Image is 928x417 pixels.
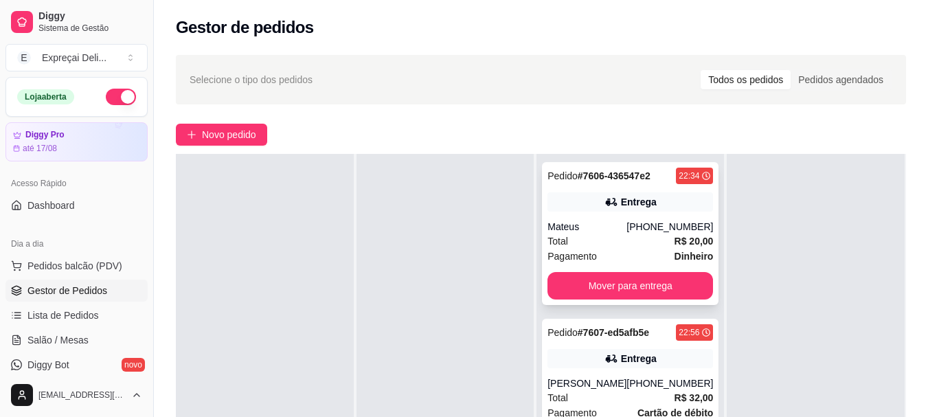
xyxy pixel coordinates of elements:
[675,236,714,247] strong: R$ 20,00
[27,333,89,347] span: Salão / Mesas
[547,390,568,405] span: Total
[5,280,148,302] a: Gestor de Pedidos
[5,122,148,161] a: Diggy Proaté 17/08
[202,127,256,142] span: Novo pedido
[27,284,107,297] span: Gestor de Pedidos
[626,376,713,390] div: [PHONE_NUMBER]
[5,304,148,326] a: Lista de Pedidos
[25,130,65,140] article: Diggy Pro
[675,251,714,262] strong: Dinheiro
[547,234,568,249] span: Total
[42,51,106,65] div: Expreçai Deli ...
[626,220,713,234] div: [PHONE_NUMBER]
[791,70,891,89] div: Pedidos agendados
[27,308,99,322] span: Lista de Pedidos
[547,249,597,264] span: Pagamento
[547,220,626,234] div: Mateus
[5,172,148,194] div: Acesso Rápido
[5,44,148,71] button: Select a team
[547,327,578,338] span: Pedido
[5,329,148,351] a: Salão / Mesas
[679,170,699,181] div: 22:34
[621,195,657,209] div: Entrega
[5,379,148,412] button: [EMAIL_ADDRESS][DOMAIN_NAME]
[38,390,126,401] span: [EMAIL_ADDRESS][DOMAIN_NAME]
[17,89,74,104] div: Loja aberta
[679,327,699,338] div: 22:56
[5,255,148,277] button: Pedidos balcão (PDV)
[5,233,148,255] div: Dia a dia
[23,143,57,154] article: até 17/08
[38,10,142,23] span: Diggy
[27,199,75,212] span: Dashboard
[5,5,148,38] a: DiggySistema de Gestão
[578,170,650,181] strong: # 7606-436547e2
[176,16,314,38] h2: Gestor de pedidos
[621,352,657,365] div: Entrega
[27,259,122,273] span: Pedidos balcão (PDV)
[106,89,136,105] button: Alterar Status
[675,392,714,403] strong: R$ 32,00
[701,70,791,89] div: Todos os pedidos
[547,170,578,181] span: Pedido
[5,354,148,376] a: Diggy Botnovo
[578,327,649,338] strong: # 7607-ed5afb5e
[190,72,313,87] span: Selecione o tipo dos pedidos
[38,23,142,34] span: Sistema de Gestão
[5,194,148,216] a: Dashboard
[176,124,267,146] button: Novo pedido
[17,51,31,65] span: E
[27,358,69,372] span: Diggy Bot
[547,376,626,390] div: [PERSON_NAME]
[547,272,713,300] button: Mover para entrega
[187,130,196,139] span: plus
